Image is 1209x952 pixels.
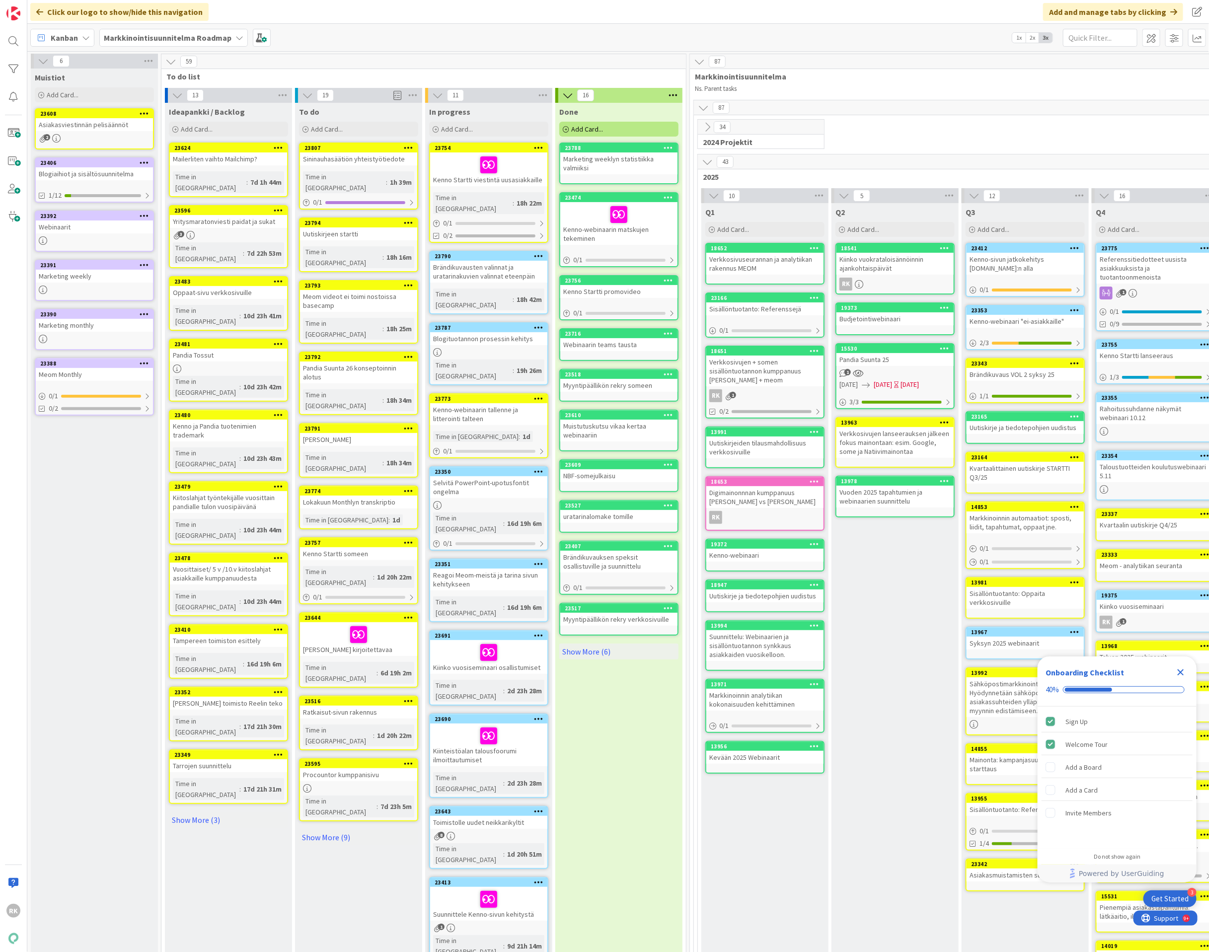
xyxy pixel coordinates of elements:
div: 23691Kiinko vuosiseminaari osallistumiset [430,631,547,674]
div: Invite Members [1065,807,1112,819]
div: 23792Pandia Suunta 26 konseptoinnin alotus [300,353,417,383]
div: Footer [1038,865,1197,882]
div: 23754 [430,144,547,152]
span: To do list [166,72,674,81]
div: 23351 [430,560,547,569]
div: 13956 [706,742,824,751]
div: 23353Kenno-webinaari "ei-asiakkaille" [967,306,1084,328]
div: 14853 [967,503,1084,512]
div: 19373 [836,303,954,312]
div: Marketing weeklyn statistiikka valmiiksi [560,152,678,174]
div: 13981Sisällöntuotanto: Oppaita verkkosivuille [967,578,1084,609]
div: 23478Vuosittaiset/ 5 v /10.v kiitoslahjat asiakkaille kumppanuudesta [170,554,287,585]
div: 13955 [967,794,1084,803]
div: 23350 [430,467,547,476]
span: 2 [44,134,50,141]
div: Add a Card is incomplete. [1042,779,1193,801]
div: 13994Suunnittelu: Webinaarien ja sisällöntuotannon synkkaus asiakkaiden vuosikelloon. [706,621,824,661]
div: Add a Board is incomplete. [1042,756,1193,778]
div: 23388Meom Monthly [36,359,153,381]
span: 19 [317,89,334,101]
div: 23406Blogiaihiot ja sisältösuunnitelma [36,158,153,180]
div: RK [706,511,824,524]
div: 23527uratarinalomake tomille [560,501,678,523]
span: 11 [447,89,464,101]
div: 13978Vuoden 2025 tapahtumien ja webinaarien suunnittelu [836,477,954,508]
div: 23392 [40,213,153,220]
div: 23481 [170,340,287,349]
div: 23791[PERSON_NAME] [300,424,417,446]
span: 0/2 [443,230,453,241]
span: Kanban [51,32,78,44]
div: Checklist Container [1038,657,1197,882]
div: Kenno-webinaarin matskujen tekeminen [560,202,678,245]
div: 18653 [706,477,824,486]
span: 0 / 1 [313,197,322,208]
span: 16 [1114,190,1131,202]
div: 23644[PERSON_NAME] kirjoitettavaa [300,613,417,656]
div: Sininauhasäätiön yhteistyötiedote [300,152,417,165]
div: 23392Webinaarit [36,212,153,233]
div: Checklist items [1038,707,1197,846]
div: 23391 [36,261,153,270]
div: 23596Yritysmaratonviesti paidat ja sukat [170,206,287,228]
div: 23773Kenno-webinaarin tallenne ja litterointi talteen [430,394,547,425]
div: 23406 [36,158,153,167]
div: 23754 [435,145,547,151]
span: Support [21,1,45,13]
div: 23392 [36,212,153,220]
div: Invite Members is incomplete. [1042,802,1193,824]
div: 2/3 [967,337,1084,349]
span: To do [299,107,319,117]
div: 18h 22m [514,198,544,209]
div: Sign Up is complete. [1042,711,1193,732]
div: 18651Verkkosivujen + somen sisällöntuotannon kumppanuus [PERSON_NAME] + meom [706,347,824,386]
div: 23773 [430,394,547,403]
div: 23608Asiakasviestinnän pelisäännöt [36,109,153,131]
div: 0/1 [706,720,824,732]
div: RK [706,389,824,402]
div: 18947Uutiskirje ja tiedotepohjien uudistus [706,581,824,602]
div: 3/3 [836,396,954,408]
div: 23483Oppaat-sivu verkkosivuille [170,277,287,299]
span: Ideapankki / Backlog [169,107,245,117]
div: 23790 [430,252,547,261]
div: 23756 [560,276,678,285]
div: 23609NBF-somejulkaisu [560,460,678,482]
div: 13978 [836,477,954,486]
div: 0/1 [430,445,547,457]
div: 23349 [170,750,287,759]
div: 23608 [40,110,153,117]
div: 23788 [560,144,678,152]
div: Click our logo to show/hide this navigation [30,3,209,21]
span: : [386,177,387,188]
b: Markkinointisuunnitelma Roadmap [104,33,231,43]
div: 0/1 [967,542,1084,555]
div: 13955Sisällöntuotanto: Referenssejä [967,794,1084,816]
div: 7d 1h 44m [248,177,284,188]
div: 18947 [706,581,824,589]
span: In progress [429,107,470,117]
div: 23412Kenno-sivun jatkokehitys [DOMAIN_NAME]:n alla [967,244,1084,275]
div: 0/1 [300,196,417,209]
div: 0/1 [430,217,547,229]
div: 23691 [430,631,547,640]
div: 23413Suunnittele Kenno-sivun kehitystä [430,878,547,921]
div: 23351Reagoi Meom-meistä ja tarina sivun kehitykseen [430,560,547,590]
div: 23595 [300,759,417,768]
div: 19373Budjetointiwebinaari [836,303,954,325]
div: Uutiskirjeen startti [300,227,417,240]
span: 87 [713,102,730,114]
div: 0/1 [36,390,153,402]
div: 3 [1188,888,1197,897]
div: 23595Procountor kumppanisivu [300,759,417,781]
span: 1/12 [49,190,62,201]
div: 40% [1046,685,1059,694]
div: 23350Selvitä PowerPoint-upotusfontit ongelma [430,467,547,498]
div: 18652 [706,244,824,253]
div: Asiakasviestinnän pelisäännöt [36,118,153,131]
div: 23407 [560,542,678,551]
span: 3x [1039,33,1053,43]
div: 23164 [967,453,1084,462]
span: 59 [180,56,197,68]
